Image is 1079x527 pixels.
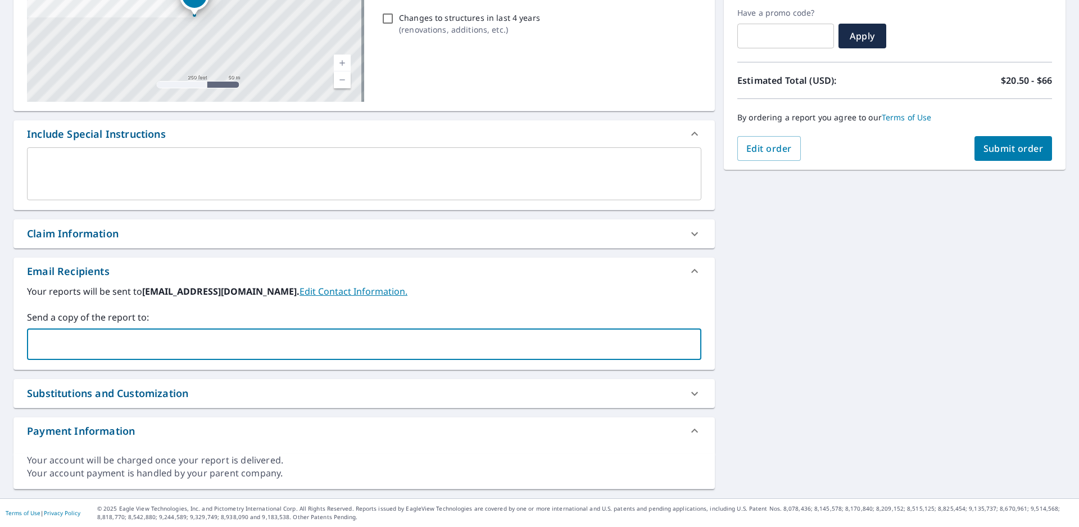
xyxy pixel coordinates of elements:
div: Payment Information [27,424,135,439]
span: Submit order [983,142,1044,155]
span: Edit order [746,142,792,155]
div: Substitutions and Customization [27,386,188,401]
label: Your reports will be sent to [27,285,701,298]
a: Privacy Policy [44,509,80,517]
div: Claim Information [27,226,119,241]
b: [EMAIL_ADDRESS][DOMAIN_NAME]. [142,285,300,298]
a: Current Level 17, Zoom Out [334,71,351,88]
div: Substitutions and Customization [13,379,715,408]
div: Email Recipients [13,258,715,285]
div: Email Recipients [27,264,110,279]
a: Terms of Use [882,112,932,123]
div: Include Special Instructions [13,120,715,147]
button: Edit order [737,136,801,161]
button: Submit order [974,136,1053,161]
span: Apply [847,30,877,42]
p: Changes to structures in last 4 years [399,12,540,24]
div: Your account payment is handled by your parent company. [27,467,701,480]
a: Terms of Use [6,509,40,517]
label: Send a copy of the report to: [27,310,701,324]
a: EditContactInfo [300,285,407,298]
label: Have a promo code? [737,8,834,18]
div: Include Special Instructions [27,127,166,142]
div: Your account will be charged once your report is delivered. [27,454,701,467]
p: $20.50 - $66 [1001,74,1052,87]
a: Current Level 17, Zoom In [334,55,351,71]
div: Claim Information [13,219,715,248]
p: | [6,510,80,516]
p: © 2025 Eagle View Technologies, Inc. and Pictometry International Corp. All Rights Reserved. Repo... [97,505,1073,521]
button: Apply [838,24,886,48]
p: Estimated Total (USD): [737,74,895,87]
p: ( renovations, additions, etc. ) [399,24,540,35]
div: Payment Information [13,417,715,444]
p: By ordering a report you agree to our [737,112,1052,123]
